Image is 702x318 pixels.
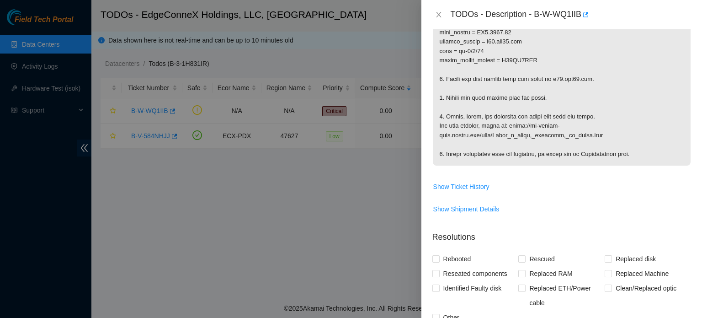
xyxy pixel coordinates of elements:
span: Reseated components [440,266,511,281]
span: Clean/Replaced optic [612,281,680,296]
span: Rebooted [440,252,475,266]
p: Resolutions [432,224,691,243]
span: Identified Faulty disk [440,281,505,296]
span: close [435,11,442,18]
span: Replaced RAM [526,266,576,281]
span: Replaced ETH/Power cable [526,281,605,310]
button: Close [432,11,445,19]
div: TODOs - Description - B-W-WQ1IIB [451,7,691,22]
span: Replaced Machine [612,266,672,281]
span: Rescued [526,252,558,266]
span: Replaced disk [612,252,659,266]
button: Show Ticket History [433,179,490,194]
span: Show Shipment Details [433,204,500,214]
span: Show Ticket History [433,182,489,192]
button: Show Shipment Details [433,202,500,216]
